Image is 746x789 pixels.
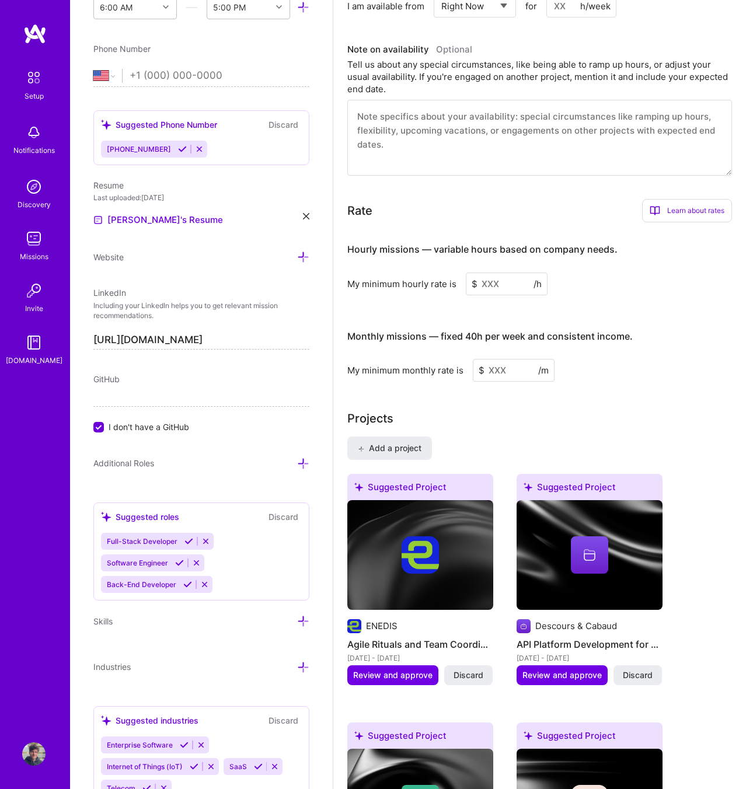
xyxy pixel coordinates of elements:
i: icon SuggestedTeams [101,512,111,522]
i: icon HorizontalInLineDivider [186,1,198,13]
button: Review and approve [347,665,438,685]
span: Enterprise Software [107,741,173,749]
div: 6:00 AM [100,1,133,13]
h4: API Platform Development for Client Data Access [517,637,663,652]
i: Accept [175,558,184,567]
div: Missions [20,250,48,263]
img: teamwork [22,227,46,250]
i: Accept [178,145,187,153]
p: Including your LinkedIn helps you to get relevant mission recommendations. [93,301,309,321]
div: Learn about rates [642,199,732,222]
div: ENEDIS [366,620,398,632]
span: Industries [93,662,131,672]
span: SaaS [229,762,247,771]
span: Discard [623,669,653,681]
img: Company logo [517,619,531,633]
img: setup [22,65,46,90]
div: [DOMAIN_NAME] [6,354,62,366]
span: Software Engineer [107,558,168,567]
input: XXX [473,359,555,382]
i: icon SuggestedTeams [354,483,363,491]
span: /m [538,364,549,376]
span: /h [534,278,542,290]
div: Suggested Project [347,474,493,505]
span: Review and approve [522,669,602,681]
i: Accept [190,762,198,771]
button: Review and approve [517,665,608,685]
div: Suggested Project [347,722,493,753]
span: Discard [454,669,483,681]
button: Discard [265,118,302,131]
div: Suggested Project [517,474,663,505]
i: icon PlusBlack [358,446,364,452]
span: Review and approve [353,669,433,681]
i: icon SuggestedTeams [524,483,532,491]
div: [DATE] - [DATE] [517,652,663,664]
span: Internet of Things (IoT) [107,762,183,771]
input: XXX [466,273,548,295]
span: [PHONE_NUMBER] [107,145,171,153]
i: icon SuggestedTeams [354,731,363,740]
a: User Avatar [19,742,48,766]
i: Reject [195,145,204,153]
i: icon SuggestedTeams [101,120,111,130]
button: Discard [265,510,302,523]
span: Website [93,252,124,262]
div: [DATE] - [DATE] [347,652,493,664]
button: Add a project [347,437,432,460]
img: cover [347,500,493,610]
span: Skills [93,616,113,626]
span: Optional [436,44,472,55]
i: icon SuggestedTeams [524,731,532,740]
img: logo [23,23,47,44]
button: Discard [265,714,302,727]
div: My minimum monthly rate is [347,364,463,376]
span: Full-Stack Developer [107,537,177,546]
img: discovery [22,175,46,198]
span: Phone Number [93,44,151,54]
i: Reject [201,537,210,546]
img: Invite [22,279,46,302]
h4: Agile Rituals and Team Coordination Enhancement [347,637,493,652]
div: Rate [347,202,372,219]
div: Invite [25,302,43,315]
span: I don't have a GitHub [109,421,189,433]
div: Last uploaded: [DATE] [93,191,309,204]
i: Reject [207,762,215,771]
img: cover [517,500,663,610]
i: Accept [184,537,193,546]
h4: Hourly missions — variable hours based on company needs. [347,244,618,255]
button: Discard [444,665,493,685]
div: Projects [347,410,393,427]
div: Notifications [13,144,55,156]
div: Suggested Project [517,722,663,753]
span: Additional Roles [93,458,154,468]
div: Descours & Cabaud [535,620,617,632]
i: icon Chevron [276,4,282,10]
input: +1 (000) 000-0000 [130,59,309,93]
div: Suggested industries [101,714,198,727]
img: Company logo [402,536,439,574]
span: $ [472,278,477,290]
img: guide book [22,331,46,354]
i: Reject [192,558,201,567]
i: icon BookOpen [650,205,660,216]
a: [PERSON_NAME]'s Resume [93,213,223,227]
span: Add a project [358,442,421,454]
i: Accept [183,580,192,589]
div: Suggested roles [101,511,179,523]
i: Reject [200,580,209,589]
div: Suggested Phone Number [101,118,217,131]
i: Reject [197,741,205,749]
div: Add projects you've worked on [347,410,393,427]
img: User Avatar [22,742,46,766]
img: Resume [93,215,103,225]
i: Reject [270,762,279,771]
img: Company logo [347,619,361,633]
button: Discard [613,665,662,685]
div: Setup [25,90,44,102]
span: GitHub [93,374,120,384]
span: LinkedIn [93,288,126,298]
div: Tell us about any special circumstances, like being able to ramp up hours, or adjust your usual a... [347,58,732,95]
img: bell [22,121,46,144]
